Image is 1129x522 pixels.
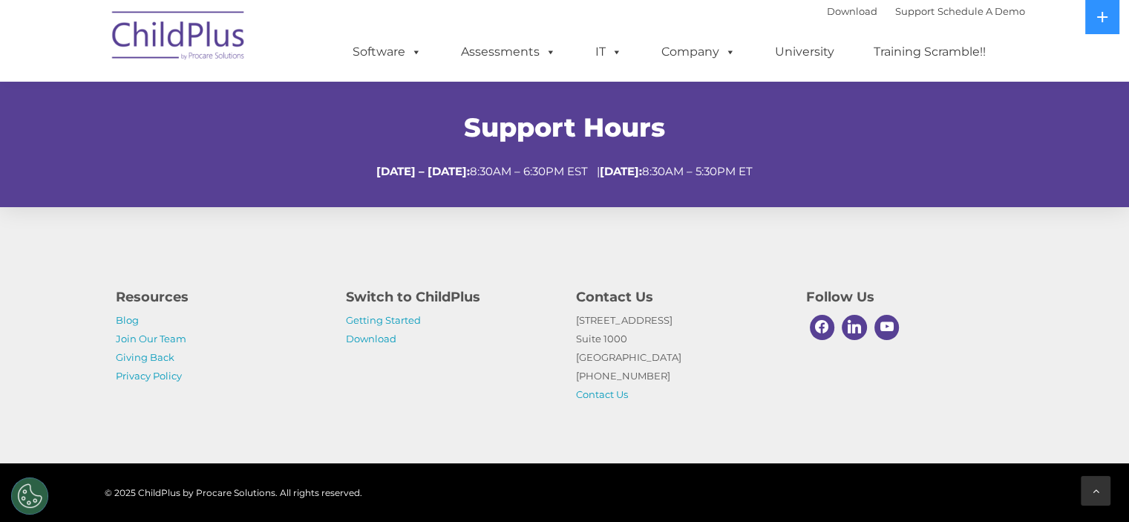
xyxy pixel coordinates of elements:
[346,314,421,326] a: Getting Started
[647,37,750,67] a: Company
[871,311,903,344] a: Youtube
[116,314,139,326] a: Blog
[116,287,324,307] h4: Resources
[116,351,174,363] a: Giving Back
[576,311,784,404] p: [STREET_ADDRESS] Suite 1000 [GEOGRAPHIC_DATA] [PHONE_NUMBER]
[576,388,628,400] a: Contact Us
[346,287,554,307] h4: Switch to ChildPlus
[580,37,637,67] a: IT
[937,5,1025,17] a: Schedule A Demo
[446,37,571,67] a: Assessments
[376,164,470,178] strong: [DATE] – [DATE]:
[827,5,877,17] a: Download
[346,333,396,345] a: Download
[806,287,1014,307] h4: Follow Us
[338,37,436,67] a: Software
[11,477,48,515] button: Cookies Settings
[116,370,182,382] a: Privacy Policy
[576,287,784,307] h4: Contact Us
[859,37,1001,67] a: Training Scramble!!
[116,333,186,345] a: Join Our Team
[464,111,665,143] span: Support Hours
[806,311,839,344] a: Facebook
[105,487,362,498] span: © 2025 ChildPlus by Procare Solutions. All rights reserved.
[827,5,1025,17] font: |
[838,311,871,344] a: Linkedin
[600,164,642,178] strong: [DATE]:
[105,1,253,75] img: ChildPlus by Procare Solutions
[376,164,753,178] span: 8:30AM – 6:30PM EST | 8:30AM – 5:30PM ET
[760,37,849,67] a: University
[895,5,935,17] a: Support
